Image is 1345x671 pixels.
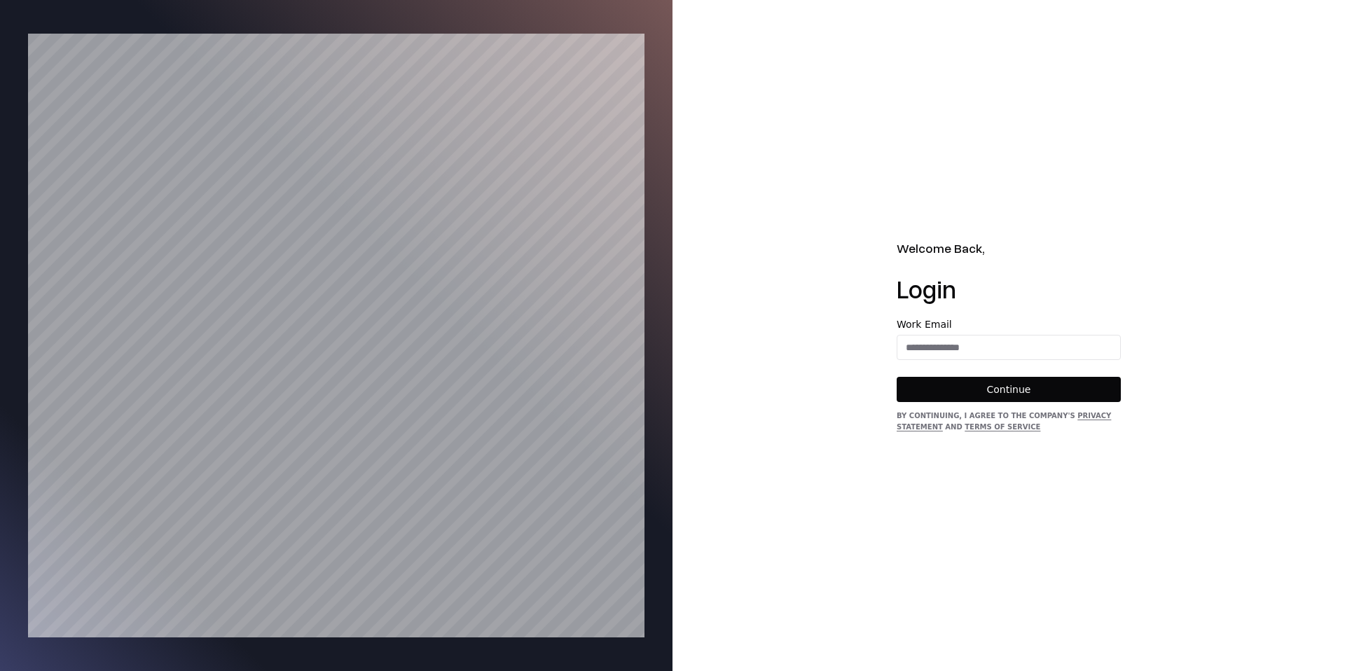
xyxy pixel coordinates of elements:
[897,275,1121,303] h1: Login
[965,423,1040,431] a: Terms of Service
[897,377,1121,402] button: Continue
[897,239,1121,258] h2: Welcome Back,
[897,410,1121,433] div: By continuing, I agree to the Company's and
[897,319,1121,329] label: Work Email
[897,412,1111,431] a: Privacy Statement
